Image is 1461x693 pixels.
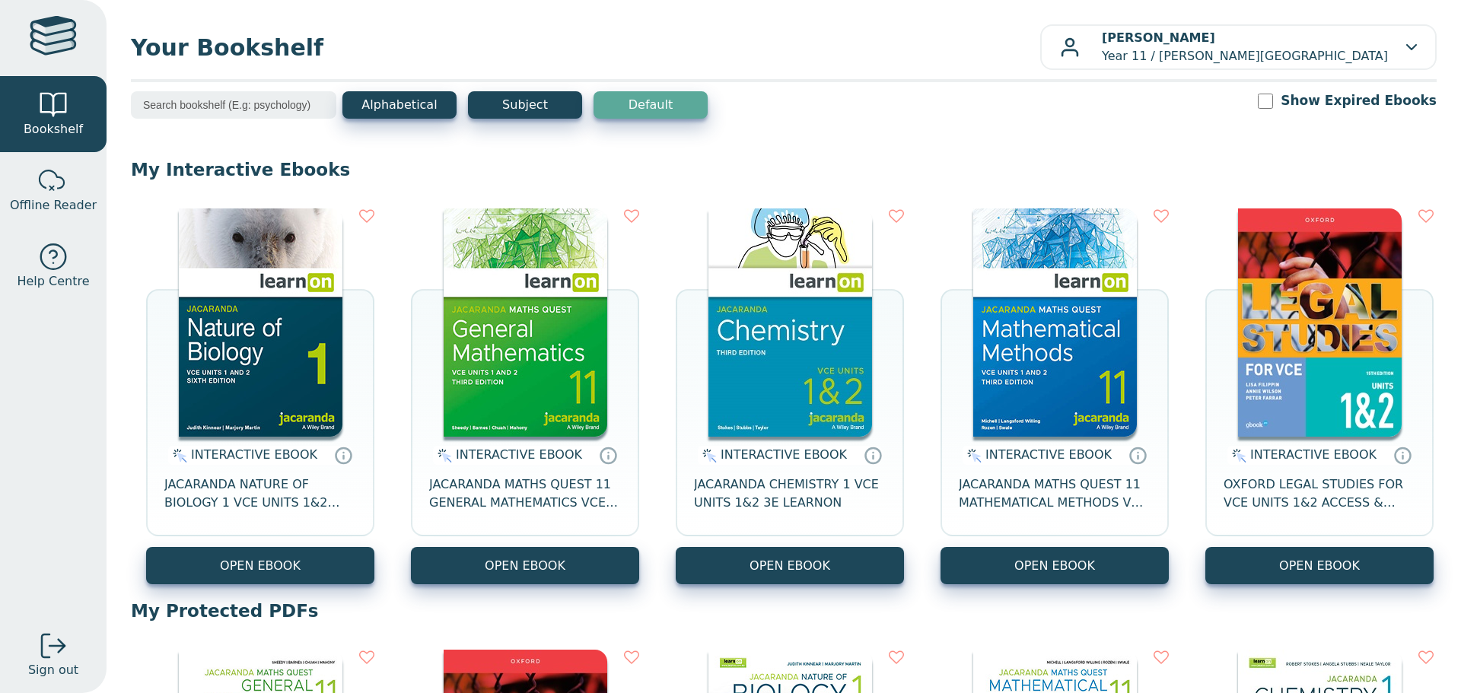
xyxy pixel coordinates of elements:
span: OXFORD LEGAL STUDIES FOR VCE UNITS 1&2 ACCESS & JUSTICE STUDENT OBOOK + ASSESS 15E [1224,475,1415,512]
button: [PERSON_NAME]Year 11 / [PERSON_NAME][GEOGRAPHIC_DATA] [1040,24,1437,70]
span: JACARANDA MATHS QUEST 11 MATHEMATICAL METHODS VCE UNITS 1&2 3E LEARNON [959,475,1151,512]
input: Search bookshelf (E.g: psychology) [131,91,336,119]
img: 4924bd51-7932-4040-9111-bbac42153a36.jpg [1238,208,1402,437]
img: f7b900ab-df9f-4510-98da-0629c5cbb4fd.jpg [444,208,607,437]
button: OPEN EBOOK [676,547,904,584]
img: interactive.svg [963,447,982,465]
img: interactive.svg [433,447,452,465]
span: JACARANDA NATURE OF BIOLOGY 1 VCE UNITS 1&2 LEARNON 6E (INCL STUDYON) EBOOK [164,475,356,512]
label: Show Expired Ebooks [1281,91,1437,110]
span: INTERACTIVE EBOOK [1250,447,1377,462]
a: Interactive eBooks are accessed online via the publisher’s portal. They contain interactive resou... [1393,446,1412,464]
button: OPEN EBOOK [941,547,1169,584]
span: JACARANDA CHEMISTRY 1 VCE UNITS 1&2 3E LEARNON [694,475,886,512]
button: Default [594,91,708,119]
img: 37f81dd5-9e6c-4284-8d4c-e51904e9365e.jpg [708,208,872,437]
p: My Interactive Ebooks [131,158,1437,181]
span: INTERACTIVE EBOOK [456,447,582,462]
a: Interactive eBooks are accessed online via the publisher’s portal. They contain interactive resou... [334,446,352,464]
img: 3d45537d-a581-493a-8efc-3c839325a1f6.jpg [973,208,1137,437]
a: Interactive eBooks are accessed online via the publisher’s portal. They contain interactive resou... [599,446,617,464]
span: Help Centre [17,272,89,291]
p: My Protected PDFs [131,599,1437,622]
button: OPEN EBOOK [1205,547,1434,584]
img: interactive.svg [168,447,187,465]
img: interactive.svg [1227,447,1246,465]
span: Your Bookshelf [131,30,1040,65]
img: interactive.svg [698,447,717,465]
span: INTERACTIVE EBOOK [191,447,317,462]
button: OPEN EBOOK [411,547,639,584]
span: INTERACTIVE EBOOK [721,447,847,462]
b: [PERSON_NAME] [1102,30,1215,45]
img: bac72b22-5188-ea11-a992-0272d098c78b.jpg [179,208,342,437]
span: JACARANDA MATHS QUEST 11 GENERAL MATHEMATICS VCE UNITS 1&2 3E LEARNON [429,475,621,512]
a: Interactive eBooks are accessed online via the publisher’s portal. They contain interactive resou... [1128,446,1147,464]
button: Subject [468,91,582,119]
a: Interactive eBooks are accessed online via the publisher’s portal. They contain interactive resou... [864,446,882,464]
span: Sign out [28,661,78,679]
span: Offline Reader [10,196,97,215]
span: Bookshelf [24,120,83,138]
p: Year 11 / [PERSON_NAME][GEOGRAPHIC_DATA] [1102,29,1388,65]
button: Alphabetical [342,91,457,119]
span: INTERACTIVE EBOOK [985,447,1112,462]
button: OPEN EBOOK [146,547,374,584]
